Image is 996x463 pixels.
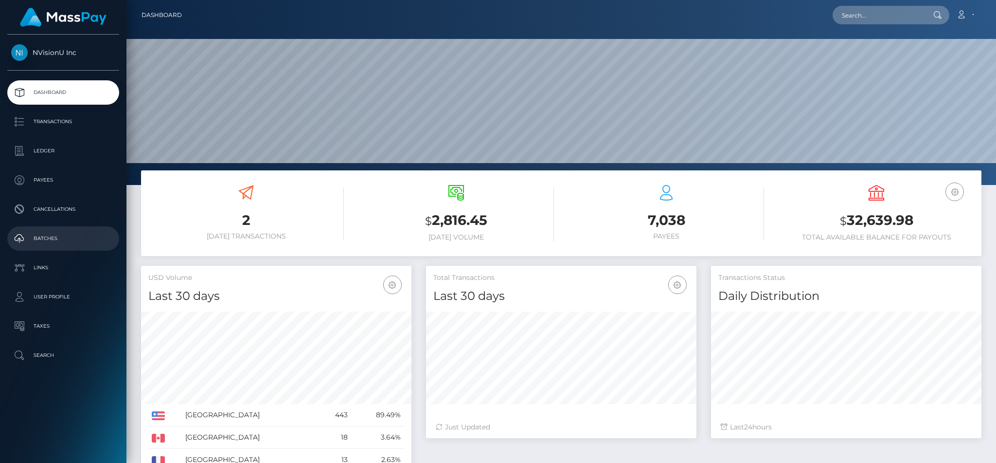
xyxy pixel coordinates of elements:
a: Links [7,256,119,280]
td: 18 [319,426,351,449]
img: US.png [152,411,165,420]
a: Ledger [7,139,119,163]
p: Cancellations [11,202,115,217]
h4: Last 30 days [148,288,404,305]
h3: 2 [148,211,344,230]
p: Batches [11,231,115,246]
p: User Profile [11,290,115,304]
div: Just Updated [436,422,687,432]
p: Dashboard [11,85,115,100]
p: Taxes [11,319,115,333]
td: [GEOGRAPHIC_DATA] [182,426,319,449]
span: 24 [744,423,752,431]
h5: Total Transactions [433,273,689,283]
input: Search... [833,6,924,24]
td: [GEOGRAPHIC_DATA] [182,404,319,426]
h6: Total Available Balance for Payouts [779,233,974,241]
td: 89.49% [351,404,404,426]
p: Links [11,260,115,275]
img: NVisionU Inc [11,44,28,61]
a: User Profile [7,285,119,309]
a: Taxes [7,314,119,338]
h5: Transactions Status [718,273,974,283]
a: Batches [7,226,119,251]
td: 3.64% [351,426,404,449]
small: $ [425,214,432,228]
a: Search [7,343,119,368]
td: 443 [319,404,351,426]
a: Cancellations [7,197,119,222]
h5: USD Volume [148,273,404,283]
span: NVisionU Inc [7,48,119,57]
p: Transactions [11,114,115,129]
h3: 7,038 [569,211,764,230]
h6: [DATE] Transactions [148,232,344,241]
a: Dashboard [7,80,119,105]
p: Payees [11,173,115,187]
img: MassPay Logo [20,8,107,27]
h4: Daily Distribution [718,288,974,305]
p: Ledger [11,144,115,158]
small: $ [840,214,847,228]
img: CA.png [152,434,165,443]
h3: 2,816.45 [358,211,554,231]
a: Transactions [7,110,119,134]
div: Last hours [721,422,972,432]
h6: [DATE] Volume [358,233,554,241]
a: Payees [7,168,119,192]
a: Dashboard [142,5,182,25]
p: Search [11,348,115,363]
h4: Last 30 days [433,288,689,305]
h3: 32,639.98 [779,211,974,231]
h6: Payees [569,232,764,241]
